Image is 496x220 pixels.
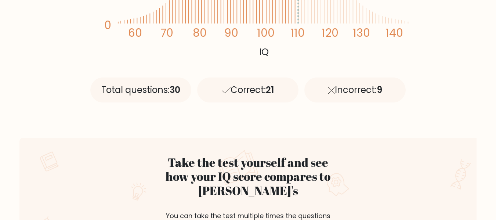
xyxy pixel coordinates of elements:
[161,155,336,198] h2: Take the test yourself and see how your IQ score compares to [PERSON_NAME]'s
[224,25,238,40] tspan: 90
[304,77,406,102] div: Incorrect:
[170,84,180,96] span: 30
[90,77,192,102] div: Total questions:
[104,18,111,33] tspan: 0
[259,45,269,58] tspan: IQ
[377,84,382,96] span: 9
[160,25,173,40] tspan: 70
[128,25,142,40] tspan: 60
[266,84,274,96] span: 21
[257,25,274,40] tspan: 100
[290,25,304,40] tspan: 110
[321,25,338,40] tspan: 120
[353,25,370,40] tspan: 130
[192,25,206,40] tspan: 80
[197,77,298,102] div: Correct:
[385,25,403,40] tspan: 140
